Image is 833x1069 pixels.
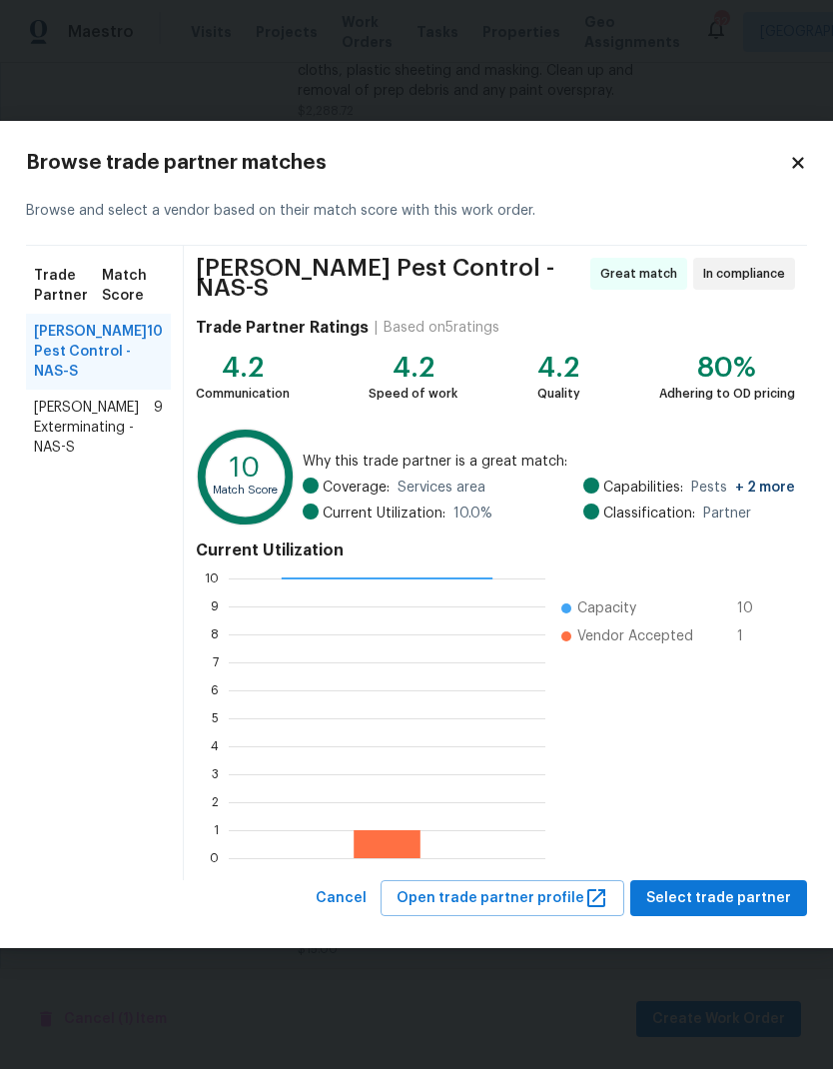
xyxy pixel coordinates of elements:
[323,504,445,524] span: Current Utilization:
[735,481,795,495] span: + 2 more
[381,880,624,917] button: Open trade partner profile
[196,358,290,378] div: 4.2
[703,264,793,284] span: In compliance
[659,384,795,404] div: Adhering to OD pricing
[600,264,685,284] span: Great match
[577,626,693,646] span: Vendor Accepted
[630,880,807,917] button: Select trade partner
[453,504,492,524] span: 10.0 %
[196,384,290,404] div: Communication
[308,880,375,917] button: Cancel
[646,886,791,911] span: Select trade partner
[737,598,769,618] span: 10
[398,478,485,498] span: Services area
[691,478,795,498] span: Pests
[577,598,636,618] span: Capacity
[26,177,807,246] div: Browse and select a vendor based on their match score with this work order.
[205,571,219,583] text: 10
[369,358,457,378] div: 4.2
[211,599,219,611] text: 9
[703,504,751,524] span: Partner
[213,655,219,667] text: 7
[196,258,584,298] span: [PERSON_NAME] Pest Control - NAS-S
[397,886,608,911] span: Open trade partner profile
[303,452,795,472] span: Why this trade partner is a great match:
[214,823,219,835] text: 1
[369,318,384,338] div: |
[384,318,499,338] div: Based on 5 ratings
[34,266,102,306] span: Trade Partner
[26,153,789,173] h2: Browse trade partner matches
[737,626,769,646] span: 1
[210,851,219,863] text: 0
[211,739,219,751] text: 4
[323,478,390,498] span: Coverage:
[211,683,219,695] text: 6
[603,478,683,498] span: Capabilities:
[196,540,795,560] h4: Current Utilization
[659,358,795,378] div: 80%
[230,455,260,482] text: 10
[369,384,457,404] div: Speed of work
[34,322,147,382] span: [PERSON_NAME] Pest Control - NAS-S
[537,358,580,378] div: 4.2
[212,767,219,779] text: 3
[154,398,163,458] span: 9
[212,795,219,807] text: 2
[212,711,219,723] text: 5
[211,627,219,639] text: 8
[147,322,163,382] span: 10
[213,485,278,496] text: Match Score
[34,398,154,458] span: [PERSON_NAME] Exterminating - NAS-S
[537,384,580,404] div: Quality
[196,318,369,338] h4: Trade Partner Ratings
[316,886,367,911] span: Cancel
[102,266,163,306] span: Match Score
[603,504,695,524] span: Classification:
